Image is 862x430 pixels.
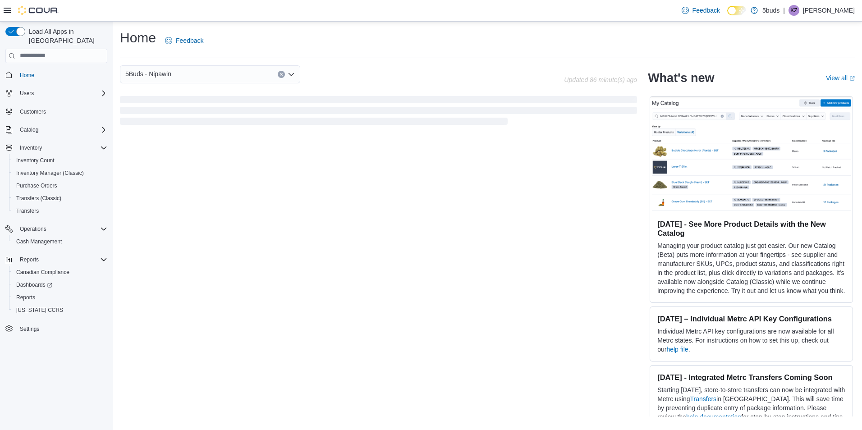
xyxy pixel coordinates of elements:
[13,206,42,216] a: Transfers
[790,5,797,16] span: KZ
[16,254,107,265] span: Reports
[16,124,42,135] button: Catalog
[648,71,714,85] h2: What's new
[16,224,50,234] button: Operations
[2,253,111,266] button: Reports
[9,179,111,192] button: Purchase Orders
[13,305,67,316] a: [US_STATE] CCRS
[16,69,107,81] span: Home
[692,6,720,15] span: Feedback
[678,1,724,19] a: Feedback
[13,168,107,178] span: Inventory Manager (Classic)
[9,279,111,291] a: Dashboards
[13,168,87,178] a: Inventory Manager (Classic)
[20,108,46,115] span: Customers
[20,126,38,133] span: Catalog
[16,224,107,234] span: Operations
[789,5,799,16] div: Keith Ziemann
[13,193,65,204] a: Transfers (Classic)
[16,142,107,153] span: Inventory
[2,69,111,82] button: Home
[20,90,34,97] span: Users
[16,207,39,215] span: Transfers
[16,142,46,153] button: Inventory
[161,32,207,50] a: Feedback
[9,291,111,304] button: Reports
[13,292,107,303] span: Reports
[727,6,746,15] input: Dark Mode
[16,70,38,81] a: Home
[2,142,111,154] button: Inventory
[13,180,107,191] span: Purchase Orders
[13,206,107,216] span: Transfers
[657,327,845,354] p: Individual Metrc API key configurations are now available for all Metrc states. For instructions ...
[20,256,39,263] span: Reports
[13,279,56,290] a: Dashboards
[9,192,111,205] button: Transfers (Classic)
[176,36,203,45] span: Feedback
[9,167,111,179] button: Inventory Manager (Classic)
[16,294,35,301] span: Reports
[16,324,43,334] a: Settings
[120,29,156,47] h1: Home
[762,5,779,16] p: 5buds
[20,325,39,333] span: Settings
[120,98,637,127] span: Loading
[16,157,55,164] span: Inventory Count
[16,238,62,245] span: Cash Management
[16,281,52,288] span: Dashboards
[125,69,171,79] span: 5Buds - Nipawin
[9,205,111,217] button: Transfers
[288,71,295,78] button: Open list of options
[686,413,741,421] a: help documentation
[803,5,855,16] p: [PERSON_NAME]
[13,193,107,204] span: Transfers (Classic)
[16,169,84,177] span: Inventory Manager (Classic)
[657,220,845,238] h3: [DATE] - See More Product Details with the New Catalog
[16,269,69,276] span: Canadian Compliance
[278,71,285,78] button: Clear input
[13,236,65,247] a: Cash Management
[783,5,785,16] p: |
[18,6,59,15] img: Cova
[20,225,46,233] span: Operations
[9,235,111,248] button: Cash Management
[9,304,111,316] button: [US_STATE] CCRS
[16,106,50,117] a: Customers
[2,322,111,335] button: Settings
[25,27,107,45] span: Load All Apps in [GEOGRAPHIC_DATA]
[16,306,63,314] span: [US_STATE] CCRS
[16,106,107,117] span: Customers
[16,88,37,99] button: Users
[826,74,855,82] a: View allExternal link
[5,65,107,359] nav: Complex example
[849,76,855,81] svg: External link
[657,373,845,382] h3: [DATE] - Integrated Metrc Transfers Coming Soon
[690,395,717,403] a: Transfers
[20,144,42,151] span: Inventory
[657,241,845,295] p: Managing your product catalog just got easier. Our new Catalog (Beta) puts more information at yo...
[9,154,111,167] button: Inventory Count
[564,76,637,83] p: Updated 86 minute(s) ago
[16,182,57,189] span: Purchase Orders
[16,124,107,135] span: Catalog
[13,292,39,303] a: Reports
[9,266,111,279] button: Canadian Compliance
[13,279,107,290] span: Dashboards
[657,314,845,323] h3: [DATE] – Individual Metrc API Key Configurations
[13,267,73,278] a: Canadian Compliance
[2,105,111,118] button: Customers
[2,124,111,136] button: Catalog
[20,72,34,79] span: Home
[13,236,107,247] span: Cash Management
[13,155,58,166] a: Inventory Count
[13,267,107,278] span: Canadian Compliance
[2,87,111,100] button: Users
[13,305,107,316] span: Washington CCRS
[16,323,107,334] span: Settings
[666,346,688,353] a: help file
[16,254,42,265] button: Reports
[16,195,61,202] span: Transfers (Classic)
[13,155,107,166] span: Inventory Count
